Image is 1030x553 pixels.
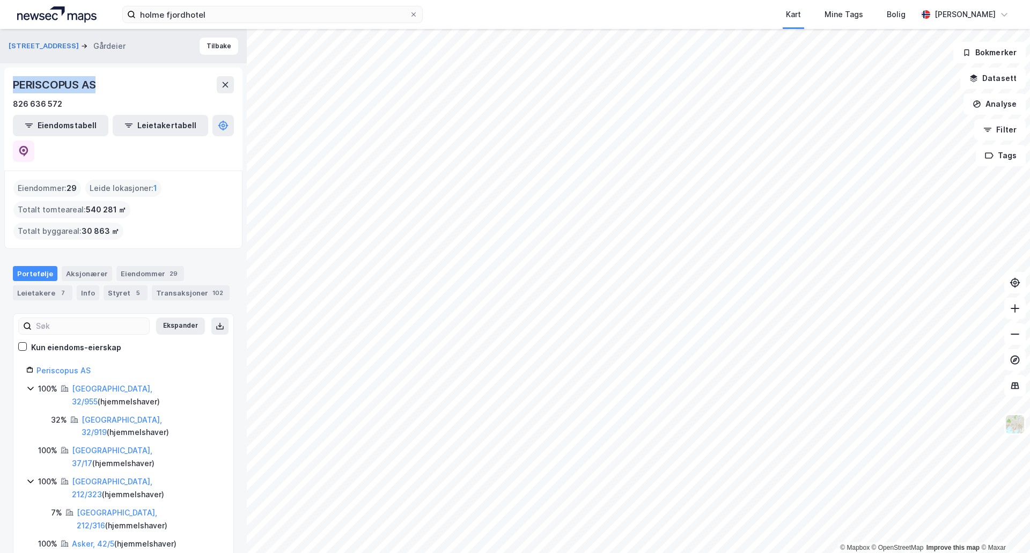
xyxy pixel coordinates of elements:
img: logo.a4113a55bc3d86da70a041830d287a7e.svg [17,6,97,23]
span: 30 863 ㎡ [82,225,119,238]
div: ( hjemmelshaver ) [72,382,220,408]
div: 100% [38,382,57,395]
div: 7% [51,506,62,519]
a: [GEOGRAPHIC_DATA], 37/17 [72,446,152,468]
button: Analyse [963,93,1026,115]
div: Info [77,285,99,300]
div: Styret [104,285,148,300]
div: ( hjemmelshaver ) [82,414,220,439]
input: Søk på adresse, matrikkel, gårdeiere, leietakere eller personer [136,6,409,23]
a: [GEOGRAPHIC_DATA], 212/316 [77,508,157,530]
div: 100% [38,475,57,488]
button: Filter [974,119,1026,141]
div: 29 [167,268,180,279]
button: Datasett [960,68,1026,89]
div: Leide lokasjoner : [85,180,161,197]
img: Z [1005,414,1025,434]
div: Totalt tomteareal : [13,201,130,218]
a: Mapbox [840,544,870,551]
span: 29 [67,182,77,195]
div: Portefølje [13,266,57,281]
div: Gårdeier [93,40,126,53]
button: Ekspander [156,318,205,335]
a: Asker, 42/5 [72,539,114,548]
button: Tilbake [200,38,238,55]
div: Transaksjoner [152,285,230,300]
div: 32% [51,414,67,426]
span: 540 281 ㎡ [86,203,126,216]
div: 100% [38,537,57,550]
a: [GEOGRAPHIC_DATA], 212/323 [72,477,152,499]
div: 826 636 572 [13,98,62,110]
div: 7 [57,287,68,298]
a: OpenStreetMap [872,544,924,551]
a: Periscopus AS [36,366,91,375]
div: ( hjemmelshaver ) [72,475,220,501]
div: Totalt byggareal : [13,223,123,240]
div: PERISCOPUS AS [13,76,98,93]
div: 102 [210,287,225,298]
div: 100% [38,444,57,457]
div: Aksjonærer [62,266,112,281]
input: Søk [32,318,149,334]
a: Improve this map [926,544,980,551]
div: 5 [133,287,143,298]
button: Eiendomstabell [13,115,108,136]
iframe: Chat Widget [976,502,1030,553]
div: Leietakere [13,285,72,300]
a: [GEOGRAPHIC_DATA], 32/955 [72,384,152,406]
div: Mine Tags [825,8,863,21]
div: Kart [786,8,801,21]
button: [STREET_ADDRESS] [9,41,81,51]
div: Bolig [887,8,906,21]
div: ( hjemmelshaver ) [72,537,176,550]
div: Kun eiendoms-eierskap [31,341,121,354]
a: [GEOGRAPHIC_DATA], 32/919 [82,415,162,437]
div: ( hjemmelshaver ) [72,444,220,470]
button: Bokmerker [953,42,1026,63]
button: Tags [976,145,1026,166]
button: Leietakertabell [113,115,208,136]
div: Eiendommer : [13,180,81,197]
div: Eiendommer [116,266,184,281]
div: ( hjemmelshaver ) [77,506,220,532]
span: 1 [153,182,157,195]
div: [PERSON_NAME] [935,8,996,21]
